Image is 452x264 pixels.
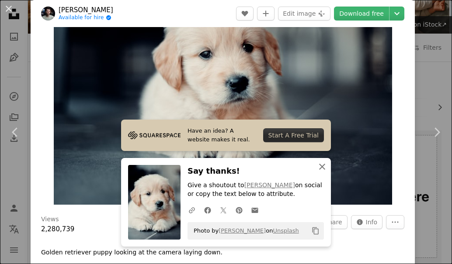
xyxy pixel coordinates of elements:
button: Edit image [278,7,330,21]
div: Start A Free Trial [263,128,324,142]
a: Share over email [247,201,263,219]
h3: Views [41,215,59,224]
button: Stats about this image [351,215,383,229]
button: Copy to clipboard [308,223,323,238]
a: [PERSON_NAME] [244,182,295,189]
a: Available for hire [59,14,113,21]
p: Golden retriever puppy looking at the camera laying down. [41,248,223,257]
p: Give a shoutout to on social or copy the text below to attribute. [188,181,324,199]
a: Share on Twitter [216,201,231,219]
img: file-1705255347840-230a6ab5bca9image [128,129,181,142]
a: Share on Pinterest [231,201,247,219]
button: Add to Collection [257,7,275,21]
a: [PERSON_NAME] [219,227,266,234]
span: Info [366,216,378,229]
a: Next [421,90,452,174]
span: 2,280,739 [41,225,74,233]
h3: Say thanks! [188,165,324,178]
button: Choose download size [389,7,404,21]
button: Like [236,7,254,21]
a: Download free [334,7,389,21]
button: More Actions [386,215,404,229]
span: Have an idea? A website makes it real. [188,127,256,144]
span: Share [324,216,342,229]
span: Photo by on [189,224,299,238]
a: Share on Facebook [200,201,216,219]
img: Go to Nick van der Vegt's profile [41,7,55,21]
a: Have an idea? A website makes it real.Start A Free Trial [121,120,331,151]
a: [PERSON_NAME] [59,6,113,14]
a: Unsplash [273,227,299,234]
